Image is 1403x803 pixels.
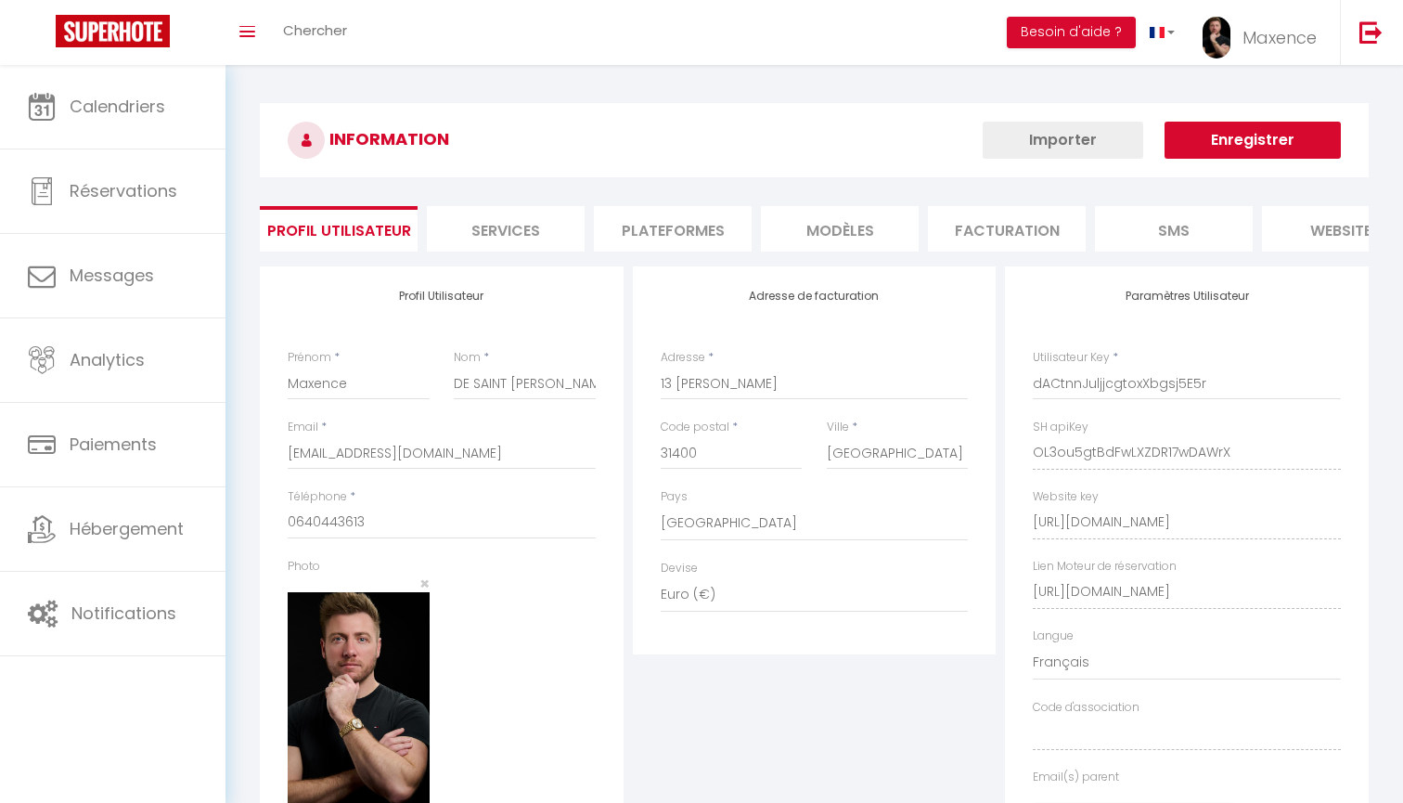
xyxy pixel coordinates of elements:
label: Lien Moteur de réservation [1033,558,1177,576]
span: Calendriers [70,95,165,118]
label: Prénom [288,349,331,367]
label: Website key [1033,488,1099,506]
label: Photo [288,558,320,576]
label: Utilisateur Key [1033,349,1110,367]
li: Profil Utilisateur [260,206,418,252]
button: Ouvrir le widget de chat LiveChat [15,7,71,63]
img: ... [1203,17,1230,58]
img: Super Booking [56,15,170,47]
label: Devise [661,560,698,577]
button: Importer [983,122,1143,159]
label: SH apiKey [1033,419,1088,436]
h4: Profil Utilisateur [288,290,596,303]
label: Adresse [661,349,705,367]
button: Enregistrer [1165,122,1341,159]
span: Analytics [70,348,145,371]
label: Ville [827,419,849,436]
label: Pays [661,488,688,506]
img: logout [1359,20,1383,44]
span: Notifications [71,602,176,625]
span: Paiements [70,433,157,456]
label: Code d'association [1033,699,1139,717]
span: Réservations [70,179,177,202]
button: Close [419,576,430,592]
span: Maxence [1242,26,1317,49]
li: Plateformes [594,206,752,252]
span: × [419,572,430,595]
li: Facturation [928,206,1086,252]
h4: Paramètres Utilisateur [1033,290,1341,303]
label: Langue [1033,628,1074,645]
span: Hébergement [70,517,184,540]
li: MODÈLES [761,206,919,252]
label: Nom [454,349,481,367]
label: Email(s) parent [1033,769,1119,786]
li: SMS [1095,206,1253,252]
label: Code postal [661,419,729,436]
h3: INFORMATION [260,103,1369,177]
span: Messages [70,264,154,287]
label: Téléphone [288,488,347,506]
li: Services [427,206,585,252]
button: Besoin d'aide ? [1007,17,1136,48]
h4: Adresse de facturation [661,290,969,303]
span: Chercher [283,20,347,40]
label: Email [288,419,318,436]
